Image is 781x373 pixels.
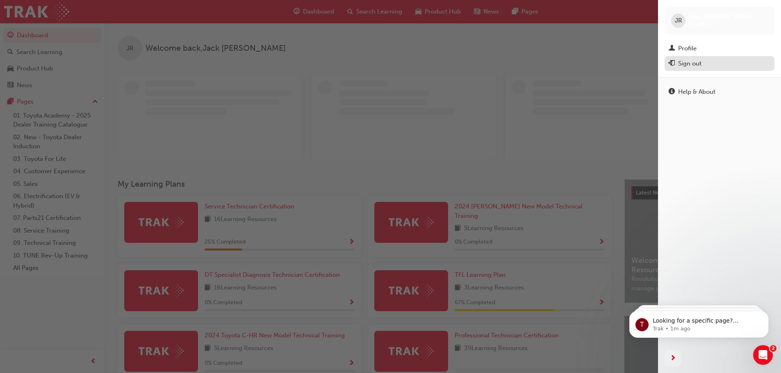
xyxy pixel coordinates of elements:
[669,60,675,68] span: exit-icon
[770,345,776,352] span: 2
[678,44,697,53] div: Profile
[689,21,709,28] span: 654404
[617,294,781,351] iframe: Intercom notifications message
[665,56,774,71] button: Sign out
[669,45,675,52] span: man-icon
[665,84,774,99] a: Help & About
[678,59,701,68] div: Sign out
[689,13,753,20] span: Jack [PERSON_NAME]
[753,345,773,365] iframe: Intercom live chat
[669,88,675,96] span: info-icon
[670,353,676,364] span: next-icon
[665,41,774,56] a: Profile
[675,16,682,25] span: JR
[678,87,715,97] div: Help & About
